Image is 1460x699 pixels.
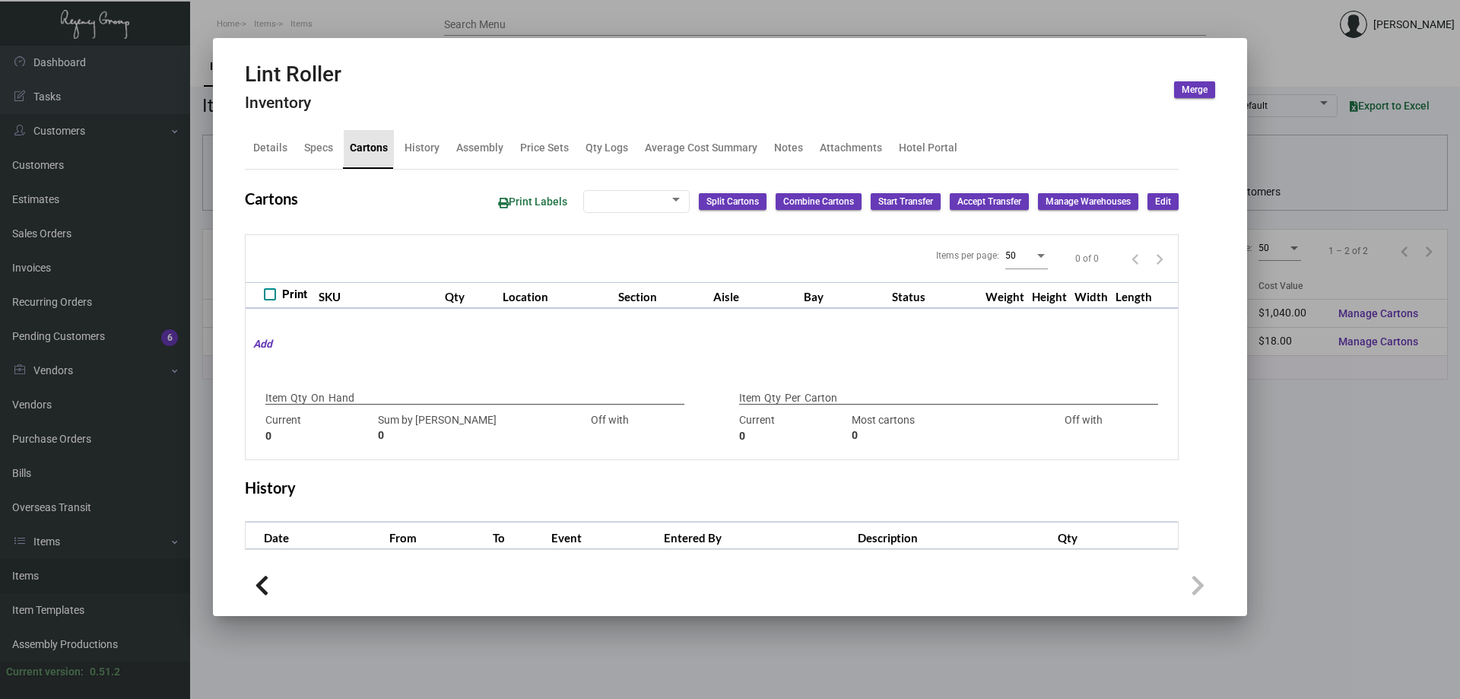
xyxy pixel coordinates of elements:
[350,140,388,156] div: Cartons
[557,412,662,444] div: Off with
[265,390,287,406] p: Item
[878,195,933,208] span: Start Transfer
[245,189,298,208] h2: Cartons
[441,282,499,309] th: Qty
[378,412,550,444] div: Sum by [PERSON_NAME]
[1112,282,1156,309] th: Length
[1038,193,1138,210] button: Manage Warehouses
[253,140,287,156] div: Details
[871,193,941,210] button: Start Transfer
[1005,249,1048,262] mat-select: Items per page:
[520,140,569,156] div: Price Sets
[739,412,844,444] div: Current
[282,285,307,303] span: Print
[486,188,579,216] button: Print Labels
[405,140,440,156] div: History
[805,390,837,406] p: Carton
[311,390,325,406] p: On
[706,195,759,208] span: Split Cartons
[1046,195,1131,208] span: Manage Warehouses
[950,193,1029,210] button: Accept Transfer
[245,62,341,87] h2: Lint Roller
[852,412,1024,444] div: Most cartons
[386,523,489,549] th: From
[1005,250,1016,261] span: 50
[586,140,628,156] div: Qty Logs
[899,140,957,156] div: Hotel Portal
[315,282,441,309] th: SKU
[246,523,386,549] th: Date
[1147,246,1172,271] button: Next page
[820,140,882,156] div: Attachments
[660,523,854,549] th: Entered By
[699,193,766,210] button: Split Cartons
[800,282,888,309] th: Bay
[1182,84,1208,97] span: Merge
[6,664,84,680] div: Current version:
[774,140,803,156] div: Notes
[1174,81,1215,98] button: Merge
[90,664,120,680] div: 0.51.2
[764,390,781,406] p: Qty
[1155,195,1171,208] span: Edit
[489,523,547,549] th: To
[328,390,354,406] p: Hand
[245,94,341,113] h4: Inventory
[982,282,1028,309] th: Weight
[1123,246,1147,271] button: Previous page
[936,249,999,262] div: Items per page:
[785,390,801,406] p: Per
[245,478,296,497] h2: History
[1075,252,1099,265] div: 0 of 0
[854,523,1055,549] th: Description
[888,282,982,309] th: Status
[1071,282,1112,309] th: Width
[739,390,760,406] p: Item
[776,193,862,210] button: Combine Cartons
[547,523,660,549] th: Event
[246,336,272,352] mat-hint: Add
[1054,523,1178,549] th: Qty
[1031,412,1136,444] div: Off with
[498,195,567,208] span: Print Labels
[614,282,709,309] th: Section
[709,282,800,309] th: Aisle
[456,140,503,156] div: Assembly
[290,390,307,406] p: Qty
[499,282,614,309] th: Location
[1147,193,1179,210] button: Edit
[645,140,757,156] div: Average Cost Summary
[783,195,854,208] span: Combine Cartons
[265,412,370,444] div: Current
[1028,282,1071,309] th: Height
[304,140,333,156] div: Specs
[957,195,1021,208] span: Accept Transfer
